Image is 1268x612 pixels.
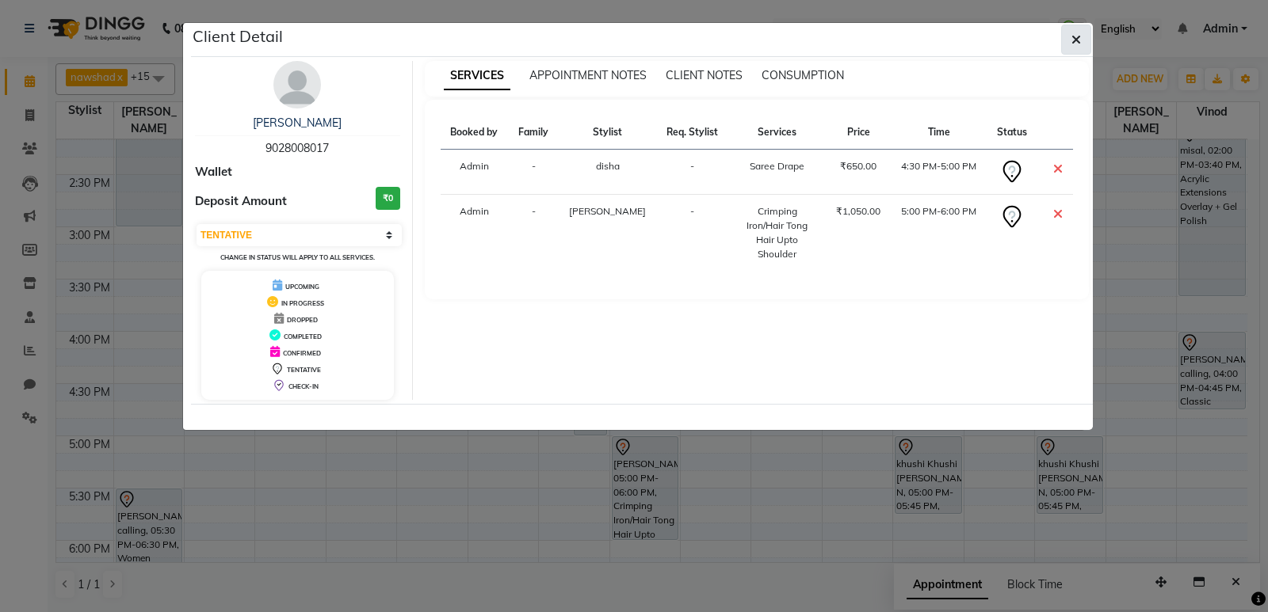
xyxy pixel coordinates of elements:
span: disha [596,160,620,172]
h5: Client Detail [193,25,283,48]
span: SERVICES [444,62,510,90]
a: [PERSON_NAME] [253,116,342,130]
span: CONFIRMED [283,349,321,357]
span: CLIENT NOTES [666,68,743,82]
span: Deposit Amount [195,192,287,211]
span: DROPPED [287,316,318,324]
span: 9028008017 [265,141,329,155]
td: Admin [441,150,509,195]
th: Booked by [441,116,509,150]
th: Stylist [559,116,657,150]
span: Wallet [195,163,232,181]
span: APPOINTMENT NOTES [529,68,647,82]
h3: ₹0 [376,187,400,210]
th: Price [826,116,891,150]
span: IN PROGRESS [281,299,324,307]
span: UPCOMING [285,283,319,291]
span: CONSUMPTION [762,68,844,82]
small: Change in status will apply to all services. [220,253,375,261]
span: [PERSON_NAME] [569,205,646,217]
th: Req. Stylist [656,116,728,150]
div: ₹1,050.00 [835,204,881,219]
span: COMPLETED [284,333,322,340]
th: Status [987,116,1037,150]
td: 5:00 PM-6:00 PM [891,195,987,272]
th: Time [891,116,987,150]
img: avatar [273,61,321,108]
span: CHECK-IN [288,382,319,390]
div: Crimping Iron/Hair Tong Hair Upto Shoulder [738,204,816,261]
td: - [656,195,728,272]
th: Services [728,116,826,150]
td: Admin [441,195,509,272]
th: Family [508,116,558,150]
span: TENTATIVE [287,366,321,374]
td: 4:30 PM-5:00 PM [891,150,987,195]
td: - [508,150,558,195]
td: - [508,195,558,272]
div: Saree Drape [738,159,816,173]
div: ₹650.00 [835,159,881,173]
td: - [656,150,728,195]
